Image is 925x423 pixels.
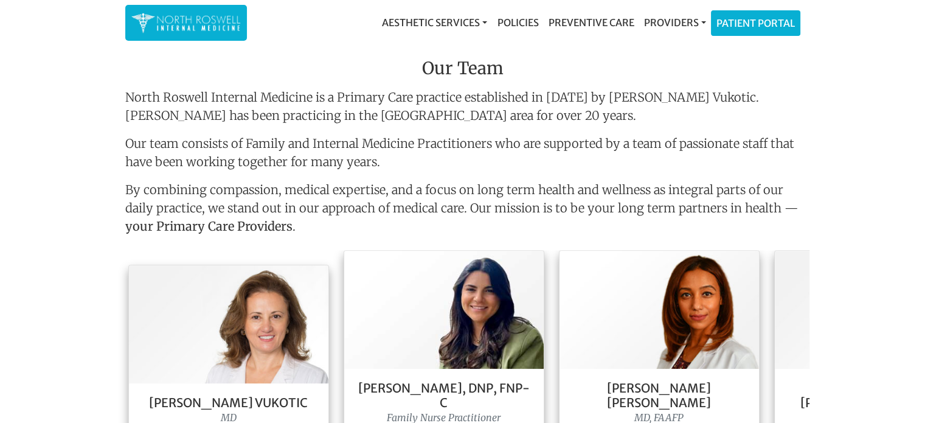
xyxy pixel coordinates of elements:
[125,181,800,240] p: By combining compassion, medical expertise, and a focus on long term health and wellness as integ...
[125,58,800,84] h3: Our Team
[712,11,800,35] a: Patient Portal
[125,218,293,234] strong: your Primary Care Providers
[639,10,710,35] a: Providers
[560,251,759,369] img: Dr. Farah Mubarak Ali MD, FAAFP
[543,10,639,35] a: Preventive Care
[377,10,492,35] a: Aesthetic Services
[572,381,747,410] h5: [PERSON_NAME] [PERSON_NAME]
[356,381,532,410] h5: [PERSON_NAME], DNP, FNP- C
[131,11,241,35] img: North Roswell Internal Medicine
[129,265,328,383] img: Dr. Goga Vukotis
[125,88,800,125] p: North Roswell Internal Medicine is a Primary Care practice established in [DATE] by [PERSON_NAME]...
[141,396,316,410] h5: [PERSON_NAME] Vukotic
[125,135,800,171] p: Our team consists of Family and Internal Medicine Practitioners who are supported by a team of pa...
[492,10,543,35] a: Policies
